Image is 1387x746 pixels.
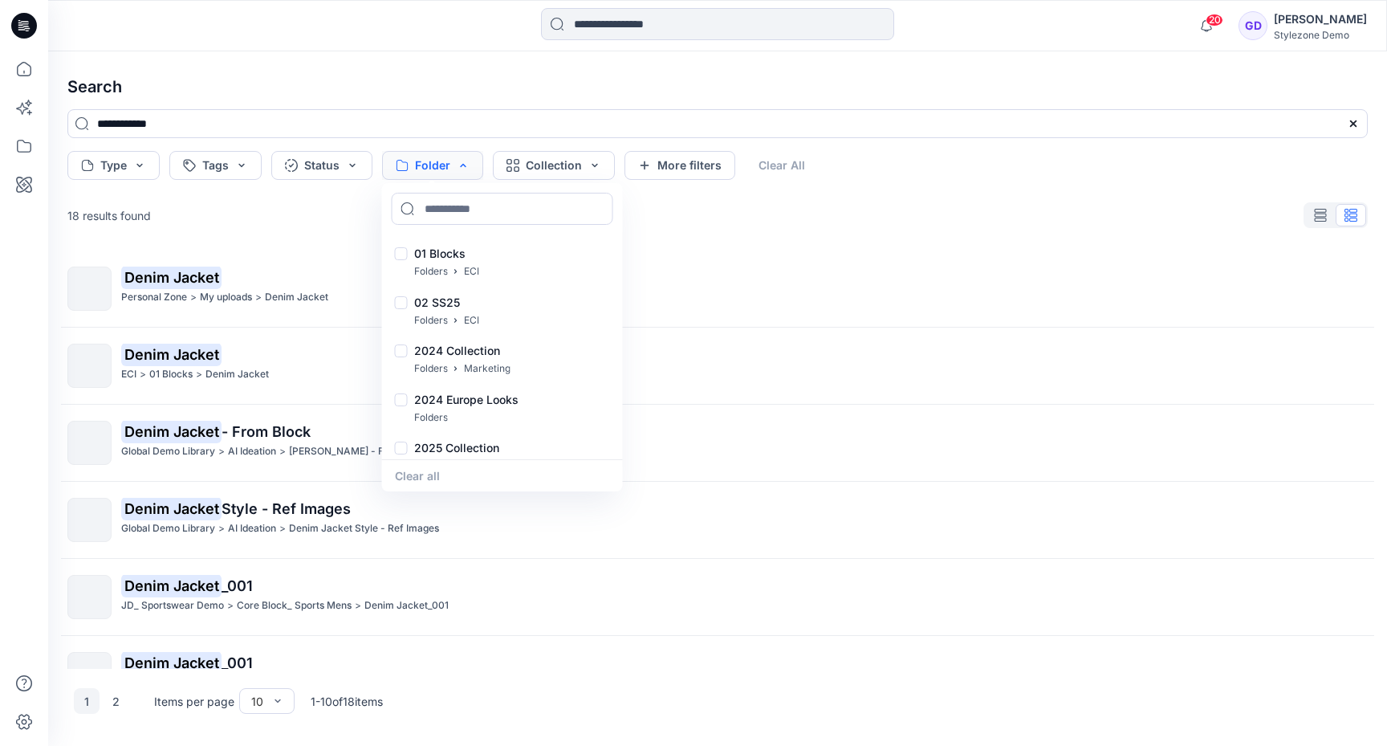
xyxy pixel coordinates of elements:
[1274,29,1367,41] div: Stylezone Demo
[464,361,510,377] p: Marketing
[121,420,222,442] mark: Denim Jacket
[121,520,215,537] p: Global Demo Library
[149,366,193,383] p: 01 Blocks
[228,520,276,537] p: AI Ideation
[385,335,620,384] div: 2024 Collection
[464,263,479,280] p: ECI
[255,289,262,306] p: >
[55,64,1381,109] h4: Search
[464,312,479,329] p: ECI
[58,411,1377,475] a: Denim Jacket- From BlockGlobal Demo Library>AI Ideation>[PERSON_NAME] - From Block
[385,432,620,481] div: 2025 Collection
[414,410,448,426] p: Folders
[1239,11,1267,40] div: GD
[140,366,146,383] p: >
[279,520,286,537] p: >
[169,151,262,180] button: Tags
[385,238,620,287] div: 01 Blocks
[385,287,620,336] div: 02 SS25
[58,488,1377,552] a: Denim JacketStyle - Ref ImagesGlobal Demo Library>AI Ideation>Denim Jacket Style - Ref Images
[222,654,253,671] span: _001
[279,443,286,460] p: >
[222,577,253,594] span: _001
[271,151,372,180] button: Status
[67,207,151,224] p: 18 results found
[196,366,202,383] p: >
[311,693,383,710] p: 1 - 10 of 18 items
[190,289,197,306] p: >
[67,151,160,180] button: Type
[414,293,479,312] p: 02 SS25
[414,263,448,280] p: Folders
[251,693,263,710] div: 10
[222,500,351,517] span: Style - Ref Images
[222,423,311,440] span: - From Block
[289,520,439,537] p: Denim Jacket Style - Ref Images
[58,334,1377,397] a: Denim JacketECI>01 Blocks>Denim Jacket
[624,151,735,180] button: More filters
[364,597,449,614] p: Denim Jacket_001
[414,244,479,263] p: 01 Blocks
[121,574,222,597] mark: Denim Jacket
[228,443,276,460] p: AI Ideation
[227,597,234,614] p: >
[1274,10,1367,29] div: [PERSON_NAME]
[382,151,483,180] button: Folder
[493,151,615,180] button: Collection
[205,366,269,383] p: Denim Jacket
[121,343,222,365] mark: Denim Jacket
[121,443,215,460] p: Global Demo Library
[414,390,519,410] p: 2024 Europe Looks
[414,438,510,458] p: 2025 Collection
[414,361,448,377] p: Folders
[121,497,222,520] mark: Denim Jacket
[414,458,448,475] p: Folders
[121,289,187,306] p: Personal Zone
[103,688,128,714] button: 2
[58,642,1377,706] a: Denim Jacket_001AW26>Colorway Generator_Demo>Denim Jacket_001
[1206,14,1223,26] span: 20
[355,597,361,614] p: >
[414,341,510,361] p: 2024 Collection
[289,443,430,460] p: Denim Jacket - From Block
[121,366,136,383] p: ECI
[265,289,328,306] p: Denim Jacket
[385,384,620,433] div: 2024 Europe Looks
[154,693,234,710] p: Items per page
[218,443,225,460] p: >
[464,458,510,475] p: Marketing
[414,312,448,329] p: Folders
[74,688,100,714] button: 1
[237,597,352,614] p: Core Block_ Sports Mens
[58,257,1377,320] a: Denim JacketPersonal Zone>My uploads>Denim Jacket
[121,651,222,674] mark: Denim Jacket
[58,565,1377,629] a: Denim Jacket_001JD_ Sportswear Demo>Core Block_ Sports Mens>Denim Jacket_001
[121,597,224,614] p: JD_ Sportswear Demo
[200,289,252,306] p: My uploads
[218,520,225,537] p: >
[121,266,222,288] mark: Denim Jacket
